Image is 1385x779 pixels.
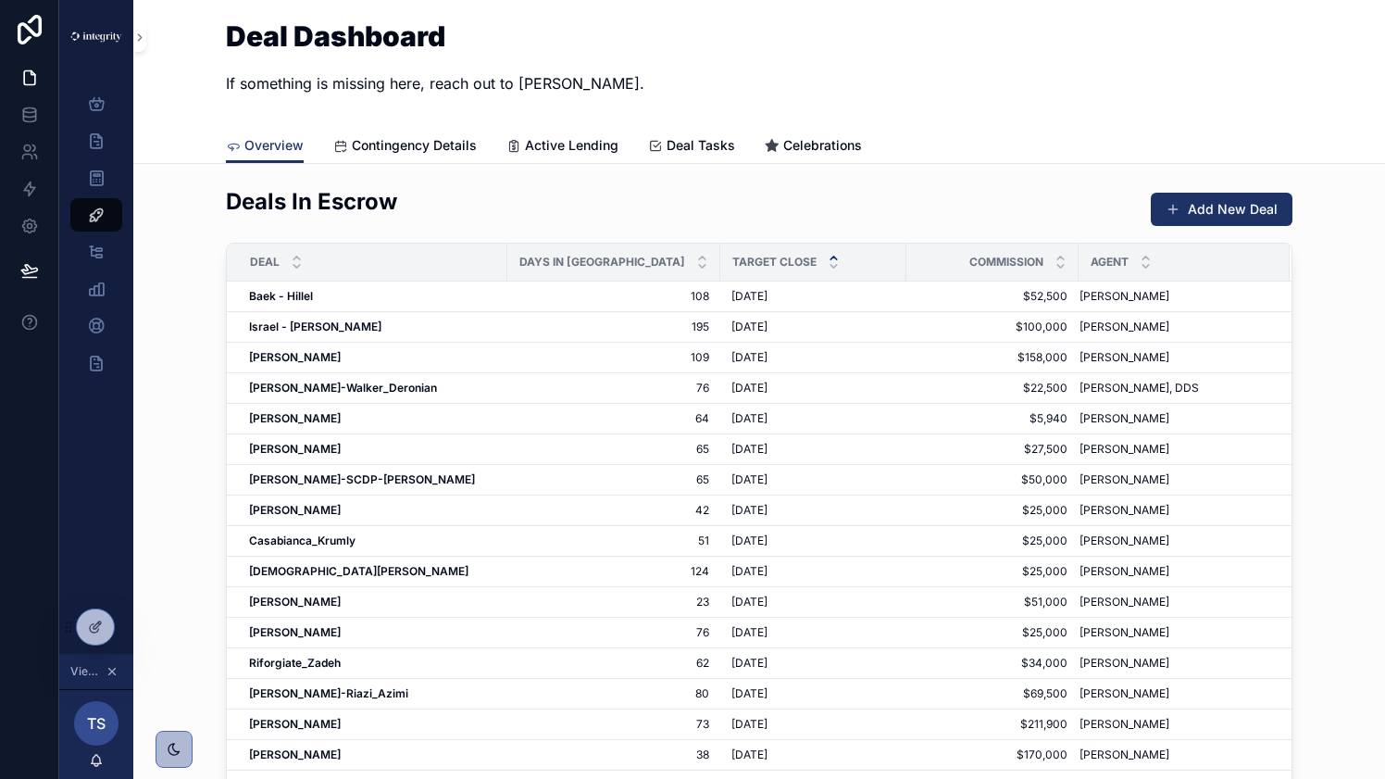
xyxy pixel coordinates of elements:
[1079,717,1169,732] span: [PERSON_NAME]
[917,717,1067,732] span: $211,900
[917,748,1067,762] span: $170,000
[731,717,895,732] a: [DATE]
[249,350,341,364] strong: [PERSON_NAME]
[1079,472,1169,487] span: [PERSON_NAME]
[917,625,1067,640] a: $25,000
[917,289,1067,304] a: $52,500
[1079,411,1267,426] a: [PERSON_NAME]
[1079,656,1267,671] a: [PERSON_NAME]
[518,381,709,396] span: 76
[1079,656,1169,671] span: [PERSON_NAME]
[70,31,122,42] img: App logo
[731,289,767,304] span: [DATE]
[249,625,341,639] strong: [PERSON_NAME]
[226,72,644,94] p: If something is missing here, reach out to [PERSON_NAME].
[249,595,341,609] strong: [PERSON_NAME]
[783,136,862,155] span: Celebrations
[518,595,709,609] a: 23
[731,625,767,640] span: [DATE]
[731,411,895,426] a: [DATE]
[249,564,468,578] strong: [DEMOGRAPHIC_DATA][PERSON_NAME]
[731,564,767,579] span: [DATE]
[917,564,1067,579] span: $25,000
[1079,472,1267,487] a: [PERSON_NAME]
[249,656,496,671] a: Riforgiate_Zadeh
[731,350,767,365] span: [DATE]
[518,656,709,671] span: 62
[226,22,644,50] h1: Deal Dashboard
[1079,595,1169,609] span: [PERSON_NAME]
[249,717,496,732] a: [PERSON_NAME]
[518,411,709,426] a: 64
[1079,564,1169,579] span: [PERSON_NAME]
[1079,350,1267,365] a: [PERSON_NAME]
[249,442,341,456] strong: [PERSON_NAME]
[249,442,496,457] a: [PERSON_NAME]
[1079,503,1267,518] a: [PERSON_NAME]
[518,686,709,701] span: 80
[249,350,496,365] a: [PERSON_NAME]
[917,411,1067,426] a: $5,940
[917,472,1067,487] a: $50,000
[249,564,496,579] a: [DEMOGRAPHIC_DATA][PERSON_NAME]
[226,186,397,217] h2: Deals In Escrow
[249,320,496,334] a: Israel - [PERSON_NAME]
[917,350,1067,365] span: $158,000
[518,717,709,732] a: 73
[917,595,1067,609] span: $51,000
[731,472,895,487] a: [DATE]
[226,129,304,164] a: Overview
[731,717,767,732] span: [DATE]
[731,595,767,609] span: [DATE]
[518,503,709,518] a: 42
[917,320,1067,334] a: $100,000
[731,472,767,487] span: [DATE]
[518,472,709,487] span: 65
[70,664,102,679] span: Viewing as [PERSON_NAME]
[249,625,496,640] a: [PERSON_NAME]
[59,74,133,404] div: scrollable content
[731,350,895,365] a: [DATE]
[249,472,496,487] a: [PERSON_NAME]-SCDP-[PERSON_NAME]
[518,564,709,579] a: 124
[731,656,895,671] a: [DATE]
[518,442,709,457] span: 65
[518,320,709,334] a: 195
[731,320,767,334] span: [DATE]
[1079,320,1267,334] a: [PERSON_NAME]
[1091,255,1129,270] span: Agent
[519,255,685,270] span: Days in [GEOGRAPHIC_DATA]
[731,534,895,548] a: [DATE]
[731,381,895,396] a: [DATE]
[250,255,280,270] span: Deal
[249,411,496,426] a: [PERSON_NAME]
[518,748,709,762] a: 38
[731,534,767,548] span: [DATE]
[667,136,735,155] span: Deal Tasks
[732,255,817,270] span: Target Close
[969,255,1043,270] span: Commission
[1079,289,1169,304] span: [PERSON_NAME]
[1151,193,1292,226] a: Add New Deal
[1079,534,1267,548] a: [PERSON_NAME]
[249,686,408,700] strong: [PERSON_NAME]-Riazi_Azimi
[1079,564,1267,579] a: [PERSON_NAME]
[731,686,895,701] a: [DATE]
[917,686,1067,701] span: $69,500
[731,442,767,457] span: [DATE]
[506,129,618,166] a: Active Lending
[917,656,1067,671] a: $34,000
[518,625,709,640] span: 76
[765,129,862,166] a: Celebrations
[249,534,356,547] strong: Casabianca_Krumly
[917,503,1067,518] a: $25,000
[249,717,341,731] strong: [PERSON_NAME]
[731,320,895,334] a: [DATE]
